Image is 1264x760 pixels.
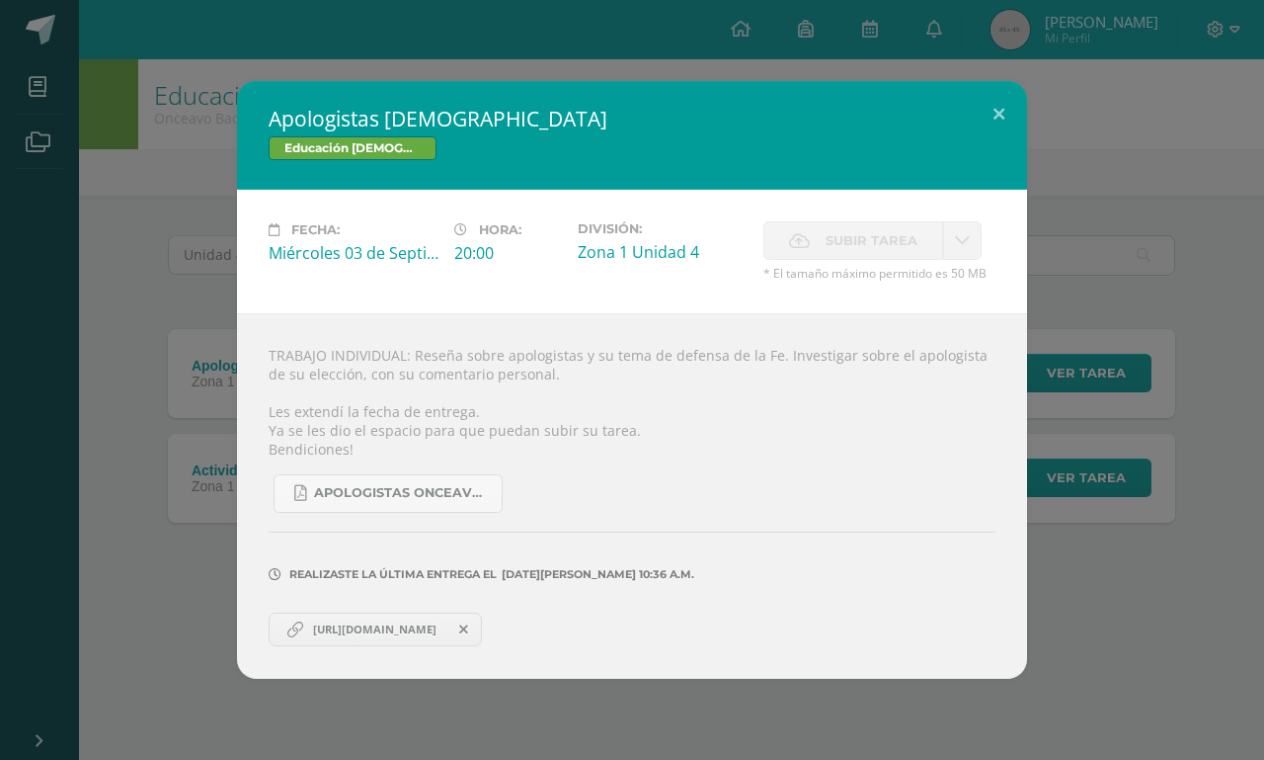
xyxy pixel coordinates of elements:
[763,265,995,282] span: * El tamaño máximo permitido es 50 MB
[291,222,340,237] span: Fecha:
[479,222,521,237] span: Hora:
[274,474,503,513] a: Apologistas onceavo .pdf
[269,613,482,646] a: [URL][DOMAIN_NAME]
[289,567,497,581] span: Realizaste la última entrega el
[763,221,943,260] label: La fecha de entrega ha expirado
[269,105,995,132] h2: Apologistas [DEMOGRAPHIC_DATA]
[578,241,748,263] div: Zona 1 Unidad 4
[303,622,446,637] span: [URL][DOMAIN_NAME]
[269,136,436,160] span: Educación [DEMOGRAPHIC_DATA][PERSON_NAME] V
[454,242,562,264] div: 20:00
[237,313,1027,679] div: TRABAJO INDIVIDUAL: Reseña sobre apologistas y su tema de defensa de la Fe. Investigar sobre el a...
[269,242,438,264] div: Miércoles 03 de Septiembre
[578,221,748,236] label: División:
[447,619,481,640] span: Remover entrega
[943,221,982,260] a: La fecha de entrega ha expirado
[826,222,917,259] span: Subir tarea
[497,574,694,575] span: [DATE][PERSON_NAME] 10:36 a.m.
[971,81,1027,148] button: Close (Esc)
[314,485,492,501] span: Apologistas onceavo .pdf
